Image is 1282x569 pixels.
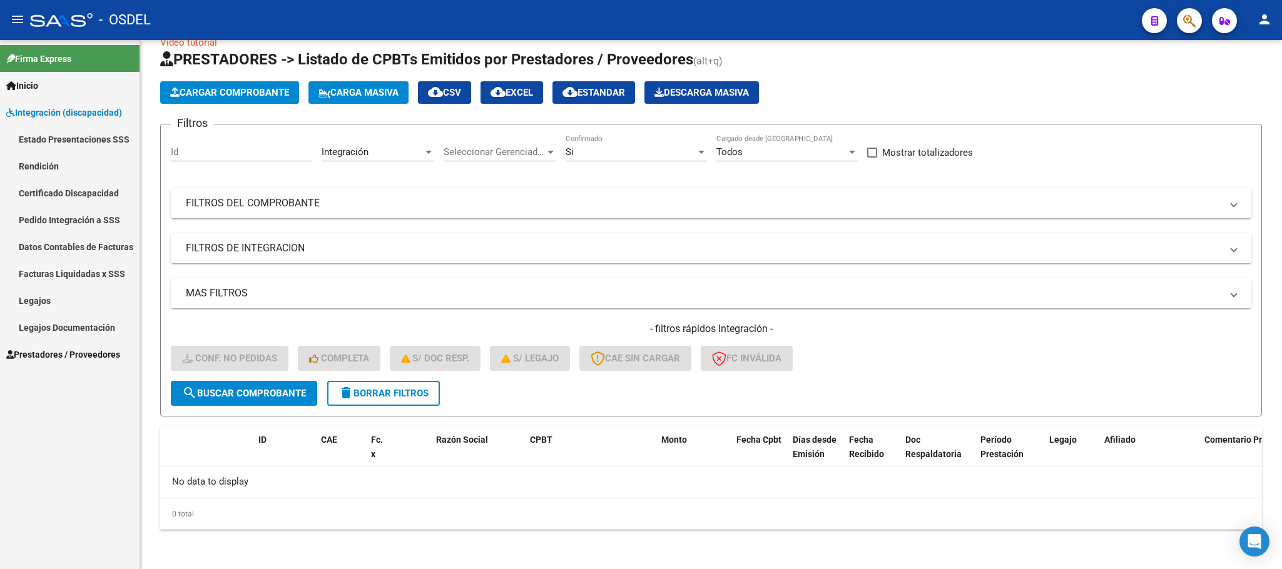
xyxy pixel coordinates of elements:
[844,426,900,481] datatable-header-cell: Fecha Recibido
[182,353,277,364] span: Conf. no pedidas
[160,81,299,104] button: Cargar Comprobante
[1099,426,1199,481] datatable-header-cell: Afiliado
[579,346,691,371] button: CAE SIN CARGAR
[1104,435,1136,445] span: Afiliado
[712,353,781,364] span: FC Inválida
[6,348,120,361] span: Prestadores / Proveedores
[654,87,749,98] span: Descarga Masiva
[788,426,844,481] datatable-header-cell: Días desde Emisión
[160,51,693,68] span: PRESTADORES -> Listado de CPBTs Emitidos por Prestadores / Proveedores
[656,426,731,481] datatable-header-cell: Monto
[327,381,440,406] button: Borrar Filtros
[316,426,366,481] datatable-header-cell: CAE
[980,435,1024,459] span: Período Prestación
[736,435,781,445] span: Fecha Cpbt
[308,81,409,104] button: Carga Masiva
[793,435,837,459] span: Días desde Emisión
[566,146,574,158] span: Si
[1257,12,1272,27] mat-icon: person
[716,146,743,158] span: Todos
[490,346,570,371] button: S/ legajo
[501,353,559,364] span: S/ legajo
[171,114,214,132] h3: Filtros
[186,241,1221,255] mat-panel-title: FILTROS DE INTEGRACION
[99,6,151,34] span: - OSDEL
[182,388,306,399] span: Buscar Comprobante
[975,426,1044,481] datatable-header-cell: Período Prestación
[6,52,71,66] span: Firma Express
[171,381,317,406] button: Buscar Comprobante
[661,435,687,445] span: Monto
[530,435,552,445] span: CPBT
[701,346,793,371] button: FC Inválida
[390,346,481,371] button: S/ Doc Resp.
[644,81,759,104] button: Descarga Masiva
[6,106,122,119] span: Integración (discapacidad)
[436,435,488,445] span: Razón Social
[318,87,399,98] span: Carga Masiva
[160,37,217,48] a: Video tutorial
[1239,526,1269,556] div: Open Intercom Messenger
[428,87,461,98] span: CSV
[298,346,380,371] button: Completa
[182,385,197,400] mat-icon: search
[171,233,1251,263] mat-expansion-panel-header: FILTROS DE INTEGRACION
[253,426,316,481] datatable-header-cell: ID
[1044,426,1081,481] datatable-header-cell: Legajo
[431,426,525,481] datatable-header-cell: Razón Social
[900,426,975,481] datatable-header-cell: Doc Respaldatoria
[444,146,545,158] span: Seleccionar Gerenciador
[309,353,369,364] span: Completa
[882,145,973,160] span: Mostrar totalizadores
[401,353,470,364] span: S/ Doc Resp.
[160,466,1262,498] div: No data to display
[525,426,656,481] datatable-header-cell: CPBT
[562,84,577,99] mat-icon: cloud_download
[552,81,635,104] button: Estandar
[170,87,289,98] span: Cargar Comprobante
[481,81,543,104] button: EXCEL
[428,84,443,99] mat-icon: cloud_download
[321,435,337,445] span: CAE
[731,426,788,481] datatable-header-cell: Fecha Cpbt
[171,188,1251,218] mat-expansion-panel-header: FILTROS DEL COMPROBANTE
[160,498,1262,530] div: 0 total
[371,435,383,459] span: Fc. x
[562,87,625,98] span: Estandar
[338,385,354,400] mat-icon: delete
[849,435,884,459] span: Fecha Recibido
[10,12,25,27] mat-icon: menu
[186,196,1221,210] mat-panel-title: FILTROS DEL COMPROBANTE
[258,435,267,445] span: ID
[338,388,429,399] span: Borrar Filtros
[186,286,1221,300] mat-panel-title: MAS FILTROS
[491,84,506,99] mat-icon: cloud_download
[1049,435,1077,445] span: Legajo
[322,146,369,158] span: Integración
[491,87,533,98] span: EXCEL
[693,55,723,67] span: (alt+q)
[6,79,38,93] span: Inicio
[418,81,471,104] button: CSV
[591,353,680,364] span: CAE SIN CARGAR
[171,346,288,371] button: Conf. no pedidas
[905,435,962,459] span: Doc Respaldatoria
[171,322,1251,336] h4: - filtros rápidos Integración -
[171,278,1251,308] mat-expansion-panel-header: MAS FILTROS
[366,426,391,481] datatable-header-cell: Fc. x
[644,81,759,104] app-download-masive: Descarga masiva de comprobantes (adjuntos)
